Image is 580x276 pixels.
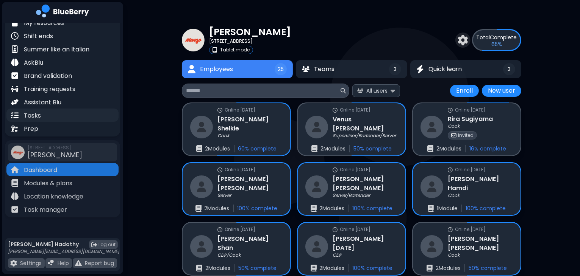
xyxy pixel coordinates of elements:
[421,175,443,198] img: restaurant
[448,123,460,129] p: Cook
[455,107,486,113] p: Online [DATE]
[85,260,114,267] p: Report bug
[24,85,75,94] p: Training requests
[238,145,277,152] p: 60 % complete
[311,265,317,271] img: enrollments
[455,226,486,233] p: Online [DATE]
[305,235,328,258] img: restaurant
[427,145,433,152] img: enrollments
[320,145,345,152] p: 2 Module s
[238,205,278,212] p: 100 % complete
[394,66,397,73] span: 3
[353,145,392,152] p: 50 % complete
[58,260,69,267] p: Help
[302,66,310,72] img: Teams
[458,132,474,138] p: Invited
[448,192,460,198] p: Cook
[205,205,230,212] p: 2 Module s
[98,242,116,248] span: Log out
[366,87,388,94] span: All users
[333,115,399,133] h3: Venus [PERSON_NAME]
[482,85,521,97] button: New user
[225,167,255,173] p: Online [DATE]
[448,234,513,253] h3: [PERSON_NAME] [PERSON_NAME]
[11,85,19,93] img: file icon
[217,133,229,139] p: Cook
[311,145,317,152] img: enrollments
[436,145,461,152] p: 2 Module s
[24,166,57,175] p: Dashboard
[340,107,371,113] p: Online [DATE]
[491,41,502,48] p: 65 %
[209,46,291,54] a: tabletTablet mode
[28,145,82,151] span: [STREET_ADDRESS]
[333,192,370,198] p: Server/Bartender
[213,47,217,53] img: tablet
[340,226,371,233] p: Online [DATE]
[24,98,61,107] p: Assistant Blu
[11,179,19,187] img: file icon
[11,166,19,174] img: file icon
[11,112,19,119] img: file icon
[217,252,241,258] p: CDP/Cook
[333,175,398,193] h3: [PERSON_NAME] [PERSON_NAME]
[428,205,434,212] img: enrollments
[209,26,291,38] p: [PERSON_NAME]
[11,45,19,53] img: file icon
[296,60,407,78] button: TeamsTeams3
[412,102,521,156] a: online statusOnline [DATE]restaurantRira SugiyamaCookinvitedInvitedenrollments2Modules16% complete
[508,66,511,73] span: 3
[477,34,490,41] span: Total
[196,265,202,271] img: enrollments
[225,107,255,113] p: Online [DATE]
[48,260,55,267] img: file icon
[217,234,283,253] h3: [PERSON_NAME] Shan
[182,162,291,216] a: online statusOnline [DATE]restaurant[PERSON_NAME] [PERSON_NAME]Serverenrollments2Modules100% comp...
[333,234,398,253] h3: [PERSON_NAME] [DATE]
[297,222,406,276] a: online statusOnline [DATE]restaurant[PERSON_NAME] [DATE]CDPenrollments2Modules100% complete
[333,227,338,232] img: online status
[11,98,19,106] img: file icon
[24,111,41,120] p: Tasks
[217,108,222,113] img: online status
[195,205,202,212] img: enrollments
[182,222,291,276] a: online statusOnline [DATE]restaurant[PERSON_NAME] ShanCDP/Cookenrollments2Modules50% complete
[11,192,19,200] img: file icon
[24,192,83,201] p: Location knowledge
[11,19,19,26] img: file icon
[24,179,72,188] p: Modules & plans
[412,222,521,276] a: online statusOnline [DATE]restaurant[PERSON_NAME] [PERSON_NAME]Cookenrollments2Modules50% complete
[24,124,38,133] p: Prep
[182,60,293,78] button: EmployeesEmployees25
[10,260,17,267] img: file icon
[217,175,283,193] h3: [PERSON_NAME] [PERSON_NAME]
[410,60,521,78] button: Quick learnQuick learn3
[182,102,291,156] a: online statusOnline [DATE]restaurant[PERSON_NAME] ShelkieCookenrollments2Modules60% complete
[421,235,443,258] img: restaurant
[297,162,406,216] a: online statusOnline [DATE]restaurant[PERSON_NAME] [PERSON_NAME]Server/Bartenderenrollments2Module...
[209,38,253,44] p: [STREET_ADDRESS]
[469,265,507,271] p: 50 % complete
[75,260,82,267] img: file icon
[340,167,371,173] p: Online [DATE]
[455,167,486,173] p: Online [DATE]
[24,58,43,67] p: AskBlu
[391,87,395,94] img: expand
[450,85,479,97] button: Enroll
[225,226,255,233] p: Online [DATE]
[333,108,338,113] img: online status
[448,175,513,193] h3: [PERSON_NAME] Hamdi
[220,47,250,53] p: Tablet mode
[24,71,72,81] p: Brand validation
[217,115,283,133] h3: [PERSON_NAME] Shelkie
[448,167,453,172] img: online status
[190,116,213,138] img: restaurant
[341,88,346,93] img: search icon
[217,192,231,198] p: Server
[333,133,396,139] p: Supervisor/Bartender/Server
[24,205,67,214] p: Task manager
[217,167,222,172] img: online status
[11,59,19,66] img: file icon
[11,146,25,159] img: company thumbnail
[278,66,284,73] span: 25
